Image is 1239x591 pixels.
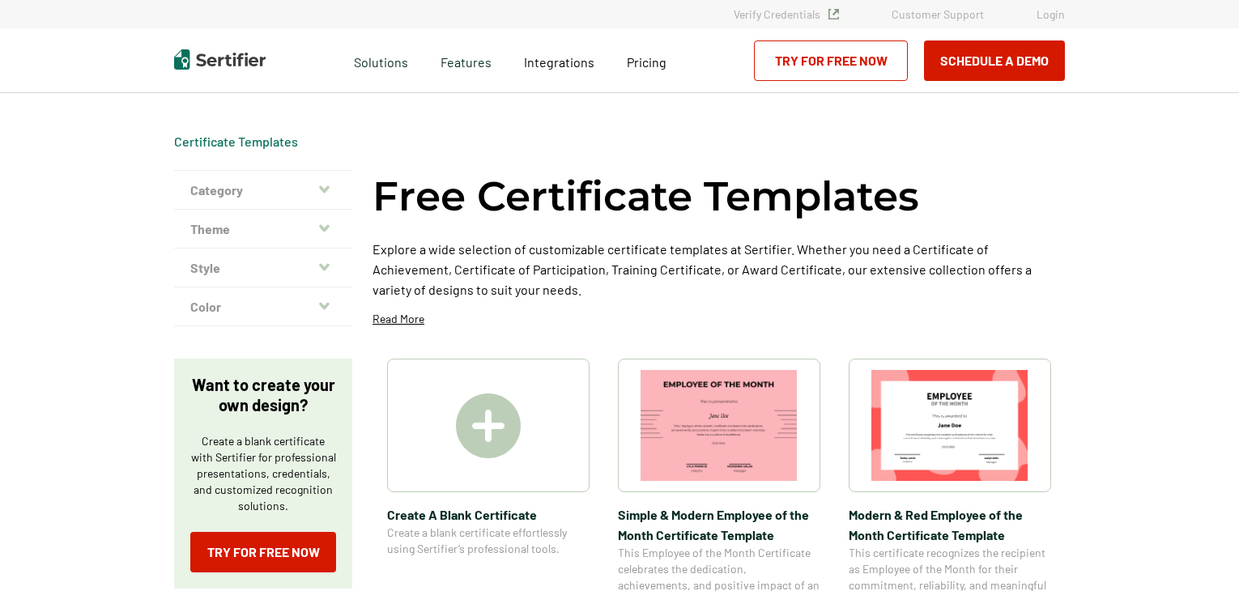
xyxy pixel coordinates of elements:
img: Create A Blank Certificate [456,393,521,458]
a: Verify Credentials [734,7,839,21]
a: Try for Free Now [190,532,336,572]
button: Style [174,249,352,287]
span: Simple & Modern Employee of the Month Certificate Template [618,504,820,545]
img: Sertifier | Digital Credentialing Platform [174,49,266,70]
img: Simple & Modern Employee of the Month Certificate Template [641,370,798,481]
a: Login [1037,7,1065,21]
button: Theme [174,210,352,249]
span: Features [441,50,492,70]
p: Create a blank certificate with Sertifier for professional presentations, credentials, and custom... [190,433,336,514]
span: Pricing [627,54,666,70]
h1: Free Certificate Templates [373,170,919,223]
a: Pricing [627,50,666,70]
span: Certificate Templates [174,134,298,150]
a: Try for Free Now [754,40,908,81]
a: Customer Support [892,7,984,21]
p: Read More [373,311,424,327]
img: Modern & Red Employee of the Month Certificate Template [871,370,1028,481]
a: Integrations [524,50,594,70]
button: Category [174,171,352,210]
div: Breadcrumb [174,134,298,150]
span: Create a blank certificate effortlessly using Sertifier’s professional tools. [387,525,590,557]
span: Modern & Red Employee of the Month Certificate Template [849,504,1051,545]
button: Color [174,287,352,326]
p: Want to create your own design? [190,375,336,415]
span: Integrations [524,54,594,70]
img: Verified [828,9,839,19]
a: Certificate Templates [174,134,298,149]
p: Explore a wide selection of customizable certificate templates at Sertifier. Whether you need a C... [373,239,1065,300]
span: Create A Blank Certificate [387,504,590,525]
span: Solutions [354,50,408,70]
